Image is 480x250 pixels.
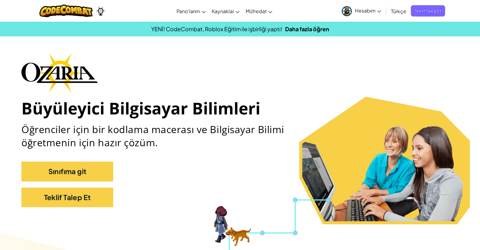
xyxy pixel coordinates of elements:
span: Pano'larım [177,8,200,14]
a: Türkçe [388,3,409,19]
a: Hesabım [339,1,384,21]
h2: Öğrenciler için bir kodlama macerası ve Bilgisayar Bilimi öğretmenin için hazır çözüm. [21,123,314,149]
span: Hesabım [355,7,381,14]
img: CodeCombat logo [39,5,93,17]
img: Ozaria [96,6,106,16]
a: Teklif Talep Et [21,188,113,207]
span: Müfredat [246,8,267,14]
a: Daha fazla öğren [285,25,329,32]
span: Türkçe [391,8,406,14]
span: Kaynaklar [212,8,234,14]
a: Sınıfıma git [21,162,113,181]
h1: Büyüleyici Bilgisayar Bilimleri [21,99,459,118]
a: Müfredat [243,3,275,19]
a: Kaynaklar [209,3,243,19]
img: avatar [342,6,352,16]
img: Ozaria branding logo [21,53,98,92]
a: Teklif Talep Et [411,5,445,17]
span: YENİ! CodeCombat, Roblox Eğitim ile işbirliği yaptı! [151,25,282,32]
a: Pano'larım [173,3,209,19]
